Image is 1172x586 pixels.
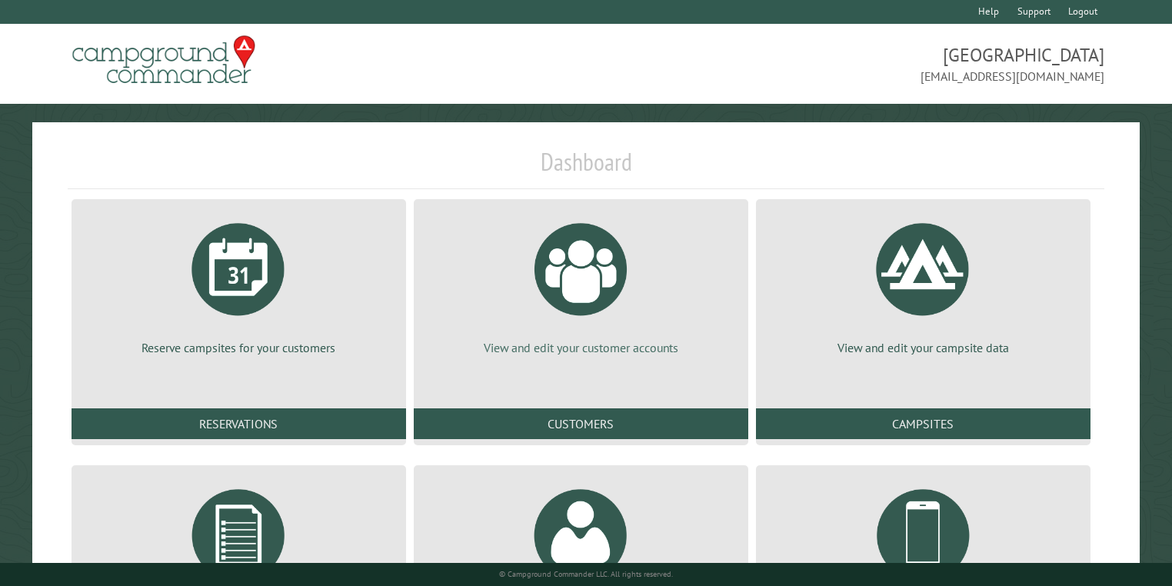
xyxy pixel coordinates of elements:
p: View and edit your campsite data [774,339,1072,356]
a: View and edit your customer accounts [432,211,730,356]
h1: Dashboard [68,147,1105,189]
p: View and edit your customer accounts [432,339,730,356]
a: Campsites [756,408,1090,439]
span: [GEOGRAPHIC_DATA] [EMAIL_ADDRESS][DOMAIN_NAME] [586,42,1104,85]
a: Reserve campsites for your customers [90,211,388,356]
a: Reservations [72,408,406,439]
p: Reserve campsites for your customers [90,339,388,356]
img: Campground Commander [68,30,260,90]
a: Customers [414,408,748,439]
small: © Campground Commander LLC. All rights reserved. [499,569,673,579]
a: View and edit your campsite data [774,211,1072,356]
